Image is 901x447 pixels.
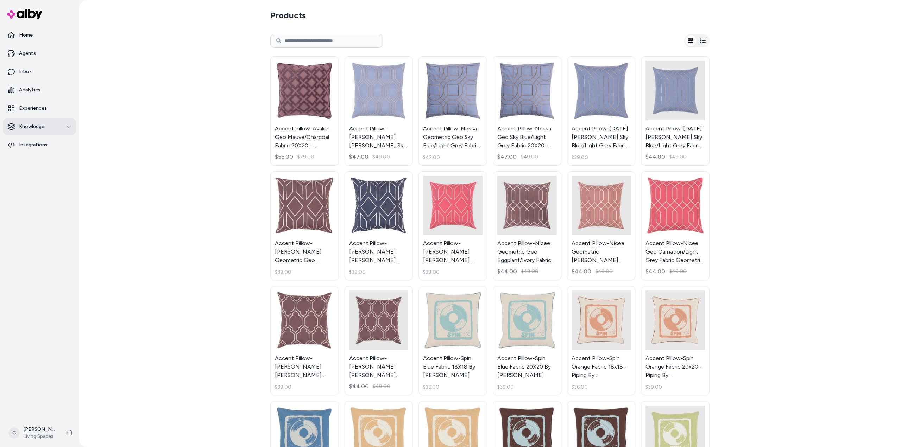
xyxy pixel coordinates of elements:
img: alby Logo [7,9,42,19]
a: Accent Pillow-Nicee Geometric Geo Eggplant/Ivory Fabric 20x20 By SuryaAccent Pillow-Nicee Geometr... [493,171,561,281]
a: Accent Pillow-Nora Geo Fabric Eggplant/Ivory 18X18 - Geometric By SuryaAccent Pillow-[PERSON_NAME... [345,171,413,281]
p: Inbox [19,68,32,75]
p: Agents [19,50,36,57]
p: [PERSON_NAME] [23,426,55,433]
a: Accent Pillow-Nora Geo Carnation/Light Grey Fabric Geometric 18X18 By SuryaAccent Pillow-[PERSON_... [418,171,487,281]
a: Accent Pillow-Spin Blue Fabric 18X18 By SuryaAccent Pillow-Spin Blue Fabric 18X18 By [PERSON_NAME... [418,286,487,395]
p: Knowledge [19,123,44,130]
a: Analytics [3,82,76,98]
a: Accent Pillow-Spin Orange Fabric 18x18 - Piping By SuryaAccent Pillow-Spin Orange Fabric 18x18 - ... [567,286,636,395]
a: Inbox [3,63,76,80]
a: Accent Pillow-Nora Geometric Geo Eggplant/Ivory Fabric 18X18 By SuryaAccent Pillow-[PERSON_NAME] ... [270,171,339,281]
p: Home [19,32,33,39]
span: C [8,427,20,439]
a: Agents [3,45,76,62]
a: Accent Pillow-Spin Orange Fabric 20x20 - Piping By SuryaAccent Pillow-Spin Orange Fabric 20x20 - ... [641,286,710,395]
a: Accent Pillow-Nessa Geometric Geo Sky Blue/Light Grey Fabric 18X18 By SuryaAccent Pillow-Nessa Ge... [418,56,487,166]
a: Accent Pillow-Norinne Geo Mauve/Light Grey Fabric Geometric 20x20 By SuryaAccent Pillow-[PERSON_N... [345,286,413,395]
a: Accent Pillow-Nicee Geo Carnation/Light Grey Fabric Geometric 20X20 By SuryaAccent Pillow-Nicee G... [641,171,710,281]
a: Accent Pillow-Avalon Geo Mauve/Charcoal Fabric 20X20 - Geometric By SuryaAccent Pillow-Avalon Geo... [270,56,339,166]
a: Accent Pillow-Noel Geo Sky Blue/Light Grey Fabric Geometric 20x20 By SuryaAccent Pillow-[DATE][PE... [641,56,710,166]
a: Accent Pillow-Nessa Geo Sky Blue/Light Grey Fabric 20X20 - Geometric By SuryaAccent Pillow-Nessa ... [493,56,561,166]
a: Accent Pillow-Norinne Geo Fabric Mauve/Light Grey 18X18 - Geometric By SuryaAccent Pillow-[PERSON... [270,286,339,395]
p: Analytics [19,87,40,94]
a: Accent Pillow-Natalie Geo Sky Blue/Light Grey Fabric 20X20 - Geometric By SuryaAccent Pillow-[PER... [345,56,413,166]
p: Experiences [19,105,47,112]
button: C[PERSON_NAME]Living Spaces [4,422,61,444]
a: Home [3,27,76,44]
p: Integrations [19,141,48,148]
span: Living Spaces [23,433,55,440]
a: Integrations [3,136,76,153]
button: Knowledge [3,118,76,135]
a: Accent Pillow-Nicee Geometric Geo Rose Beige Fabric 20x20 By SuryaAccent Pillow-Nicee Geometric [... [567,171,636,281]
a: Accent Pillow-Spin Blue Fabric 20X20 By SuryaAccent Pillow-Spin Blue Fabric 20X20 By [PERSON_NAME... [493,286,561,395]
a: Experiences [3,100,76,117]
a: Accent Pillow-Noel Geo Sky Blue/Light Grey Fabric 18X18 - Geometric By SuryaAccent Pillow-[DATE][... [567,56,636,166]
h2: Products [270,10,306,21]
